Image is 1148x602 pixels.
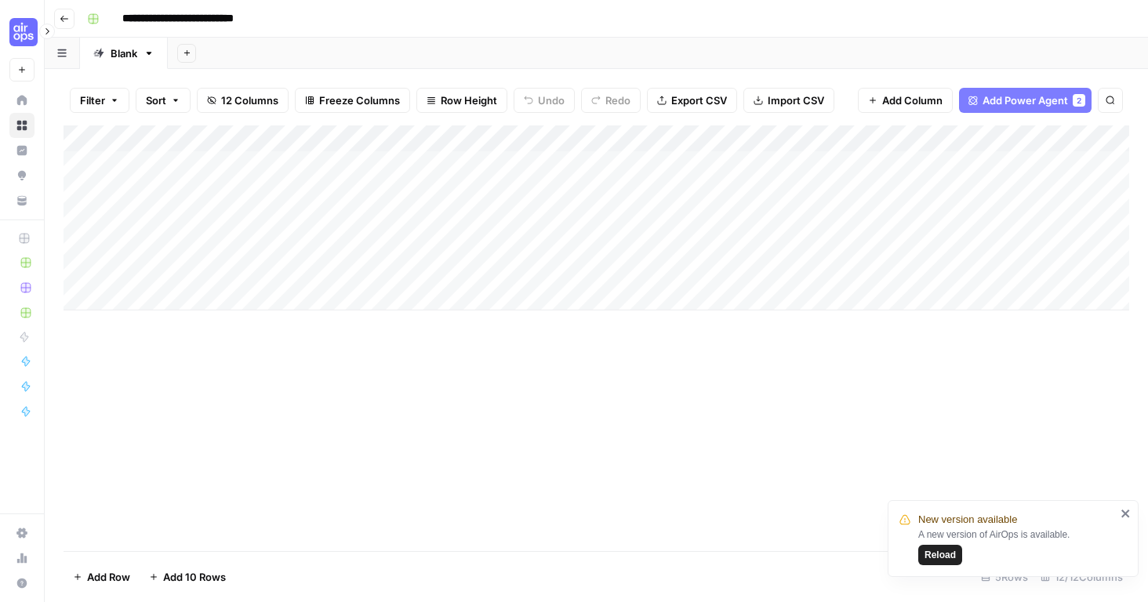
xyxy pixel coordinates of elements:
[87,569,130,585] span: Add Row
[605,92,630,108] span: Redo
[319,92,400,108] span: Freeze Columns
[1034,564,1129,589] div: 12/12 Columns
[538,92,565,108] span: Undo
[882,92,943,108] span: Add Column
[9,18,38,46] img: Cohort 5 Logo
[221,92,278,108] span: 12 Columns
[70,88,129,113] button: Filter
[9,520,35,546] a: Settings
[9,188,35,213] a: Your Data
[768,92,824,108] span: Import CSV
[9,571,35,596] button: Help + Support
[671,92,727,108] span: Export CSV
[136,88,191,113] button: Sort
[146,92,166,108] span: Sort
[983,92,1068,108] span: Add Power Agent
[163,569,226,585] span: Add 10 Rows
[64,564,140,589] button: Add Row
[197,88,289,113] button: 12 Columns
[1073,94,1085,107] div: 2
[9,113,35,138] a: Browse
[441,92,497,108] span: Row Height
[743,88,834,113] button: Import CSV
[9,546,35,571] a: Usage
[80,92,105,108] span: Filter
[295,88,410,113] button: Freeze Columns
[918,528,1116,565] div: A new version of AirOps is available.
[581,88,641,113] button: Redo
[9,88,35,113] a: Home
[959,88,1092,113] button: Add Power Agent2
[858,88,953,113] button: Add Column
[9,138,35,163] a: Insights
[9,163,35,188] a: Opportunities
[975,564,1034,589] div: 5 Rows
[514,88,575,113] button: Undo
[647,88,737,113] button: Export CSV
[9,13,35,52] button: Workspace: Cohort 5
[1077,94,1081,107] span: 2
[80,38,168,69] a: Blank
[918,545,962,565] button: Reload
[925,548,956,562] span: Reload
[140,564,235,589] button: Add 10 Rows
[918,512,1017,528] span: New version available
[416,88,507,113] button: Row Height
[1121,507,1132,520] button: close
[111,45,137,61] div: Blank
